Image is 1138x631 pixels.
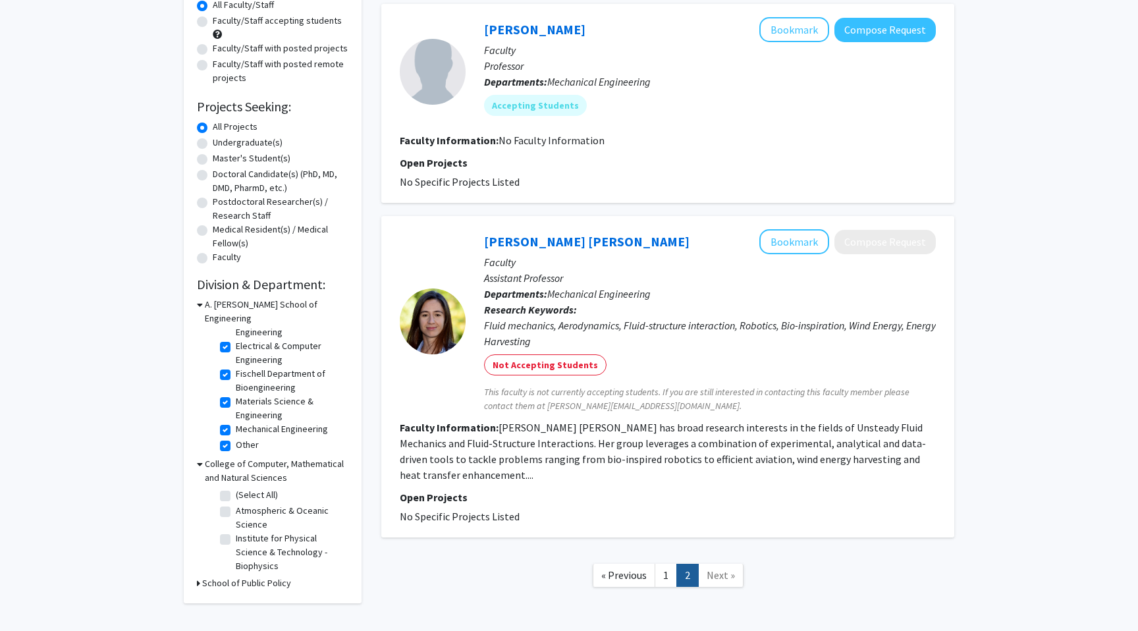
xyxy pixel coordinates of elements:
[484,42,936,58] p: Faculty
[213,223,348,250] label: Medical Resident(s) / Medical Fellow(s)
[205,457,348,485] h3: College of Computer, Mathematical and Natural Sciences
[213,57,348,85] label: Faculty/Staff with posted remote projects
[484,21,585,38] a: [PERSON_NAME]
[236,367,345,395] label: Fischell Department of Bioengineering
[484,303,577,316] b: Research Keywords:
[484,95,587,116] mat-chip: Accepting Students
[205,298,348,325] h3: A. [PERSON_NAME] School of Engineering
[213,14,342,28] label: Faculty/Staff accepting students
[484,317,936,349] div: Fluid mechanics, Aerodynamics, Fluid-structure interaction, Robotics, Bio-inspiration, Wind Energ...
[601,568,647,582] span: « Previous
[197,99,348,115] h2: Projects Seeking:
[236,504,345,532] label: Atmospheric & Oceanic Science
[759,17,829,42] button: Add Ken Kiger to Bookmarks
[547,75,651,88] span: Mechanical Engineering
[236,438,259,452] label: Other
[236,395,345,422] label: Materials Science & Engineering
[499,134,605,147] span: No Faculty Information
[593,564,655,587] a: Previous
[213,250,241,264] label: Faculty
[213,136,283,150] label: Undergraduate(s)
[236,339,345,367] label: Electrical & Computer Engineering
[213,167,348,195] label: Doctoral Candidate(s) (PhD, MD, DMD, PharmD, etc.)
[400,510,520,523] span: No Specific Projects Listed
[213,41,348,55] label: Faculty/Staff with posted projects
[484,58,936,74] p: Professor
[834,230,936,254] button: Compose Request to Cecilia Huertas Cerdeira
[400,134,499,147] b: Faculty Information:
[655,564,677,587] a: 1
[484,233,690,250] a: [PERSON_NAME] [PERSON_NAME]
[400,155,936,171] p: Open Projects
[698,564,744,587] a: Next Page
[236,312,345,339] label: Civil & Environmental Engineering
[213,120,257,134] label: All Projects
[400,421,499,434] b: Faculty Information:
[202,576,291,590] h3: School of Public Policy
[834,18,936,42] button: Compose Request to Ken Kiger
[400,421,926,481] fg-read-more: [PERSON_NAME] [PERSON_NAME] has broad research interests in the fields of Unsteady Fluid Mechanic...
[381,551,954,604] nav: Page navigation
[484,270,936,286] p: Assistant Professor
[676,564,699,587] a: 2
[400,175,520,188] span: No Specific Projects Listed
[484,354,607,375] mat-chip: Not Accepting Students
[213,151,290,165] label: Master's Student(s)
[484,385,936,413] span: This faculty is not currently accepting students. If you are still interested in contacting this ...
[484,254,936,270] p: Faculty
[707,568,735,582] span: Next »
[213,195,348,223] label: Postdoctoral Researcher(s) / Research Staff
[484,287,547,300] b: Departments:
[547,287,651,300] span: Mechanical Engineering
[10,572,56,621] iframe: Chat
[236,488,278,502] label: (Select All)
[197,277,348,292] h2: Division & Department:
[400,489,936,505] p: Open Projects
[484,75,547,88] b: Departments:
[236,422,328,436] label: Mechanical Engineering
[759,229,829,254] button: Add Cecilia Huertas Cerdeira to Bookmarks
[236,532,345,573] label: Institute for Physical Science & Technology - Biophysics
